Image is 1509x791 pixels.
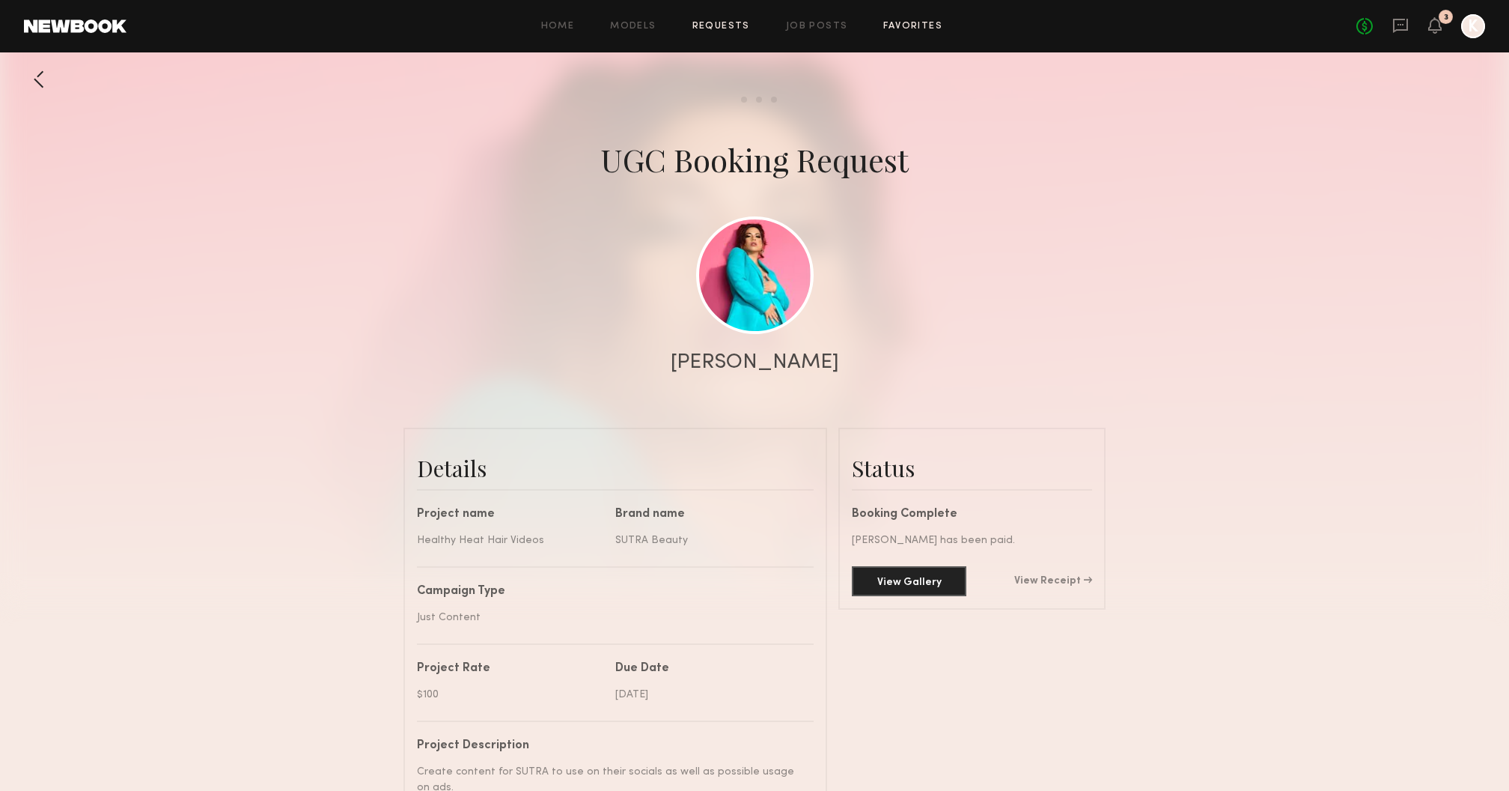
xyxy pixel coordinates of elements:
a: Models [610,22,656,31]
a: Job Posts [786,22,848,31]
div: [PERSON_NAME] [671,352,839,373]
div: Booking Complete [852,509,1092,521]
div: Project name [417,509,604,521]
a: K [1461,14,1485,38]
div: [PERSON_NAME] has been paid. [852,533,1092,548]
div: Project Description [417,740,802,752]
a: Favorites [883,22,942,31]
div: Details [417,453,814,483]
div: Campaign Type [417,586,802,598]
div: Due Date [615,663,802,675]
div: Just Content [417,610,802,625]
div: UGC Booking Request [600,139,909,181]
div: Status [852,453,1092,483]
div: SUTRA Beauty [615,533,802,548]
div: [DATE] [615,687,802,703]
div: 3 [1444,13,1448,22]
a: Home [541,22,575,31]
button: View Gallery [852,566,966,596]
div: $100 [417,687,604,703]
div: Healthy Heat Hair Videos [417,533,604,548]
a: View Receipt [1014,576,1092,587]
div: Project Rate [417,663,604,675]
div: Brand name [615,509,802,521]
a: Requests [692,22,750,31]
